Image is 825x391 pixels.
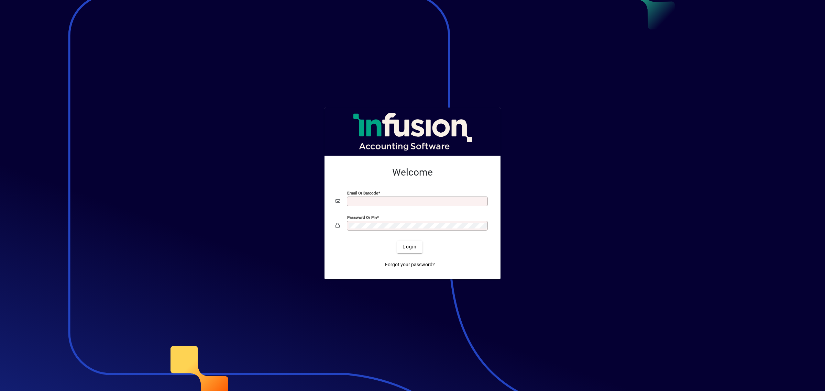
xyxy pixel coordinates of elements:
span: Forgot your password? [385,261,435,268]
mat-label: Email or Barcode [347,190,378,195]
mat-label: Password or Pin [347,215,377,220]
button: Login [397,241,422,253]
a: Forgot your password? [382,259,438,271]
h2: Welcome [335,167,489,178]
span: Login [403,243,417,250]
